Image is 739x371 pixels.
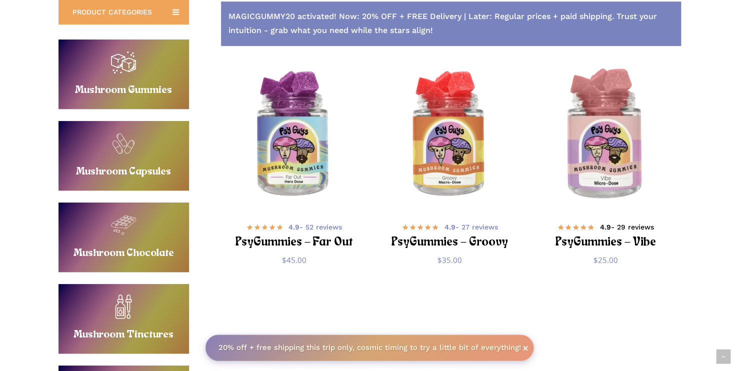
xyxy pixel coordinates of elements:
[522,342,528,352] span: ×
[444,223,455,231] b: 4.9
[233,233,355,252] h2: PsyGummies – Far Out
[221,62,367,208] a: PsyGummies - Far Out
[599,222,653,232] span: - 29 reviews
[593,255,597,265] span: $
[288,223,299,231] b: 4.9
[376,62,523,208] img: Strawberry macrodose magic mushroom gummies in a PsyGuys branded jar
[529,59,681,211] img: Passionfruit microdose magic mushroom gummies in a PsyGuys branded jar
[281,255,306,265] bdi: 45.00
[444,222,497,232] span: - 27 reviews
[376,62,523,208] a: PsyGummies - Groovy
[389,221,510,247] a: 4.9- 27 reviews PsyGummies – Groovy
[221,62,367,208] img: Blackberry hero dose magic mushroom gummies in a PsyGuys branded jar
[221,1,681,46] div: MAGICGUMMY20 activated! Now: 20% OFF + FREE Delivery | Later: Regular prices + paid shipping. Tru...
[389,233,510,252] h2: PsyGummies – Groovy
[218,343,521,352] strong: 20% off + free shipping this trip only, cosmic timing to try a little bit of everything!
[233,221,355,247] a: 4.9- 52 reviews PsyGummies – Far Out
[437,255,462,265] bdi: 35.00
[281,255,286,265] span: $
[532,62,679,208] a: PsyGummies - Vibe
[545,233,666,252] h2: PsyGummies – Vibe
[72,7,152,17] span: PRODUCT CATEGORIES
[599,223,610,231] b: 4.9
[716,349,730,364] a: Back to top
[288,222,342,232] span: - 52 reviews
[545,221,666,247] a: 4.9- 29 reviews PsyGummies – Vibe
[593,255,617,265] bdi: 25.00
[437,255,442,265] span: $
